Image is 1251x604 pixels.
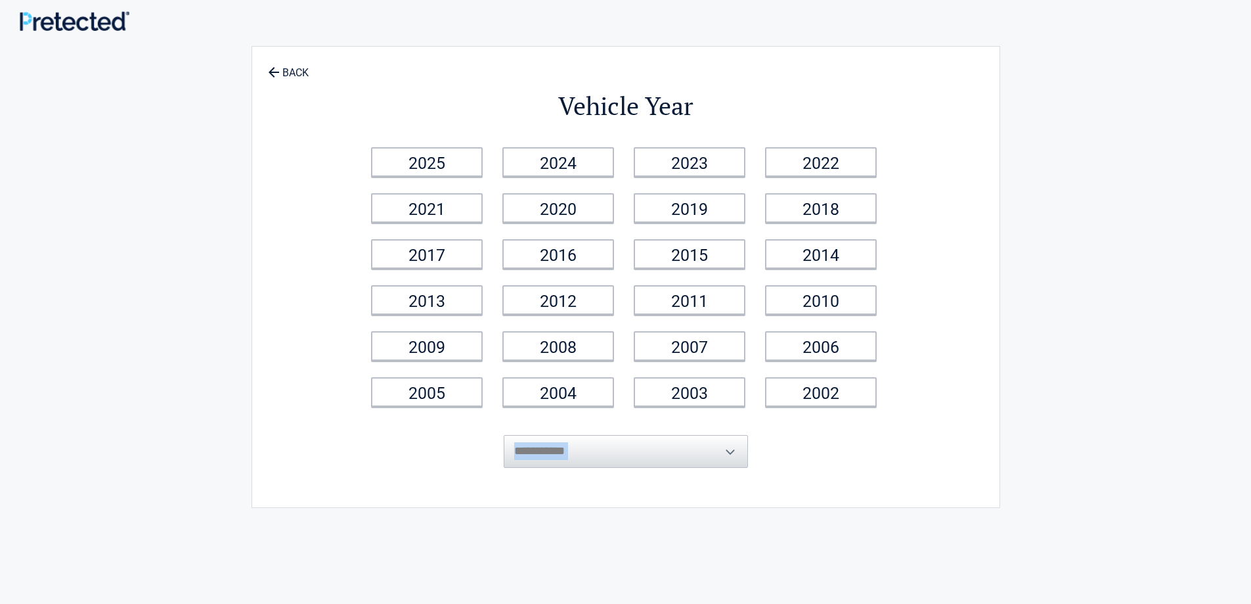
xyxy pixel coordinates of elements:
a: 2009 [371,331,483,361]
a: 2019 [634,193,745,223]
a: 2002 [765,377,877,407]
a: 2010 [765,285,877,315]
a: 2020 [502,193,614,223]
a: 2014 [765,239,877,269]
a: 2004 [502,377,614,407]
a: 2023 [634,147,745,177]
a: 2006 [765,331,877,361]
a: 2017 [371,239,483,269]
a: 2007 [634,331,745,361]
a: 2013 [371,285,483,315]
a: 2003 [634,377,745,407]
a: 2025 [371,147,483,177]
a: 2011 [634,285,745,315]
a: 2021 [371,193,483,223]
a: 2024 [502,147,614,177]
a: 2015 [634,239,745,269]
a: 2018 [765,193,877,223]
a: 2016 [502,239,614,269]
a: 2012 [502,285,614,315]
a: 2008 [502,331,614,361]
img: Main Logo [20,11,129,31]
a: BACK [265,55,311,78]
a: 2005 [371,377,483,407]
h2: Vehicle Year [363,89,889,123]
a: 2022 [765,147,877,177]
